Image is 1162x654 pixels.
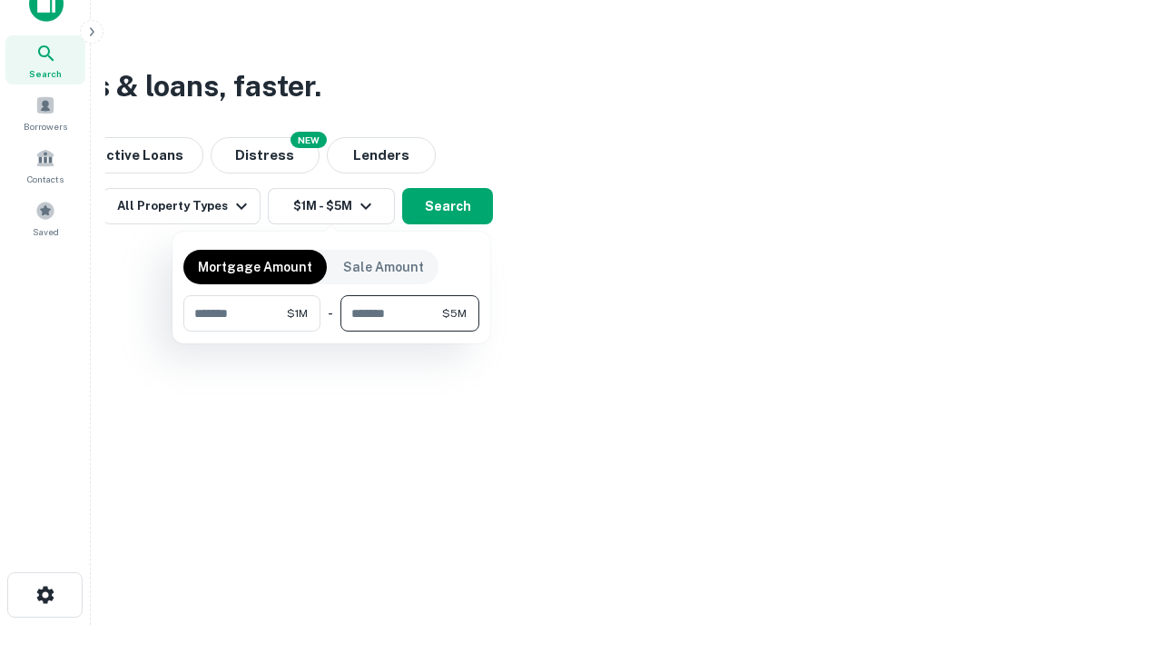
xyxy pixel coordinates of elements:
[198,257,312,277] p: Mortgage Amount
[442,305,467,322] span: $5M
[328,295,333,332] div: -
[1071,509,1162,596] iframe: Chat Widget
[287,305,308,322] span: $1M
[343,257,424,277] p: Sale Amount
